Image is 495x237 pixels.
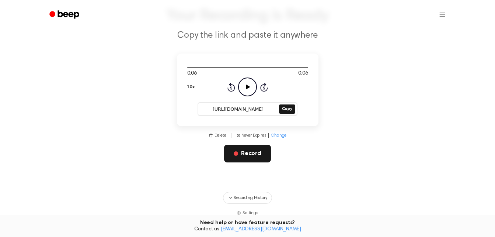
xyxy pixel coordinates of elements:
[234,195,267,201] span: Recording History
[44,8,86,22] a: Beep
[237,210,258,216] button: Settings
[224,145,271,162] button: Record
[223,192,272,204] button: Recording History
[4,226,491,233] span: Contact us
[279,104,295,114] button: Copy
[221,227,301,232] a: [EMAIL_ADDRESS][DOMAIN_NAME]
[433,6,451,24] button: Open menu
[268,132,269,139] span: |
[209,132,226,139] button: Delete
[243,210,258,216] span: Settings
[231,132,233,139] span: |
[106,30,389,42] p: Copy the link and paste it anywhere
[298,70,308,78] span: 0:06
[187,81,195,93] button: 1.0x
[237,132,287,139] button: Never Expires|Change
[187,70,197,78] span: 0:06
[271,132,286,139] span: Change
